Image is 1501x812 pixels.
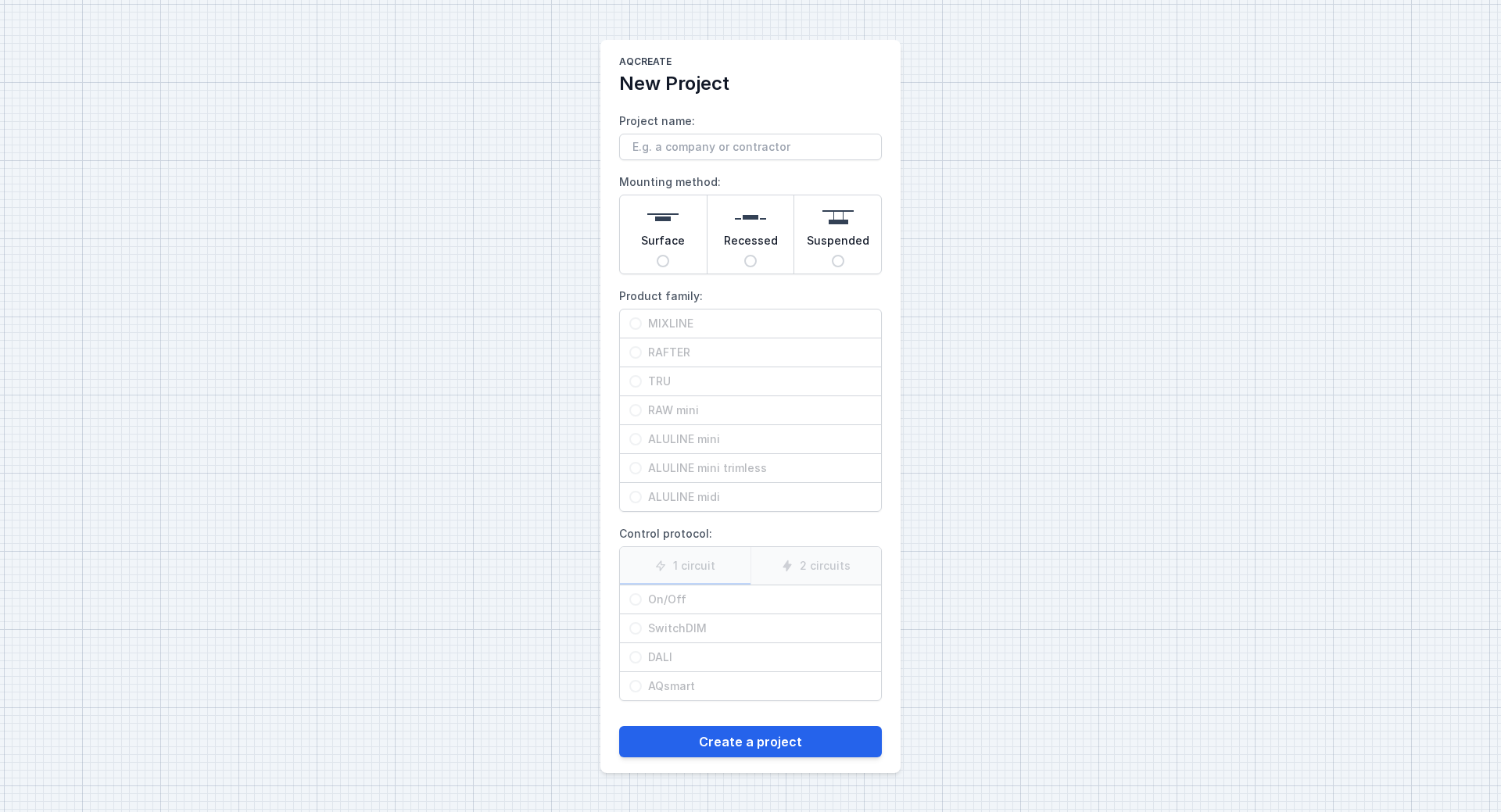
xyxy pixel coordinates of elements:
[822,202,854,233] img: suspended.svg
[619,521,882,701] label: Control protocol:
[832,255,844,267] input: Suspended
[619,170,882,274] label: Mounting method:
[641,233,685,255] span: Surface
[647,202,679,233] img: surface.svg
[619,109,882,160] label: Project name:
[619,284,882,512] label: Product family:
[619,71,882,96] h2: New Project
[619,55,882,71] h1: AQcreate
[619,134,882,160] input: Project name:
[735,202,766,233] img: recessed.svg
[619,726,882,757] button: Create a project
[724,233,778,255] span: Recessed
[657,255,669,267] input: Surface
[744,255,757,267] input: Recessed
[807,233,869,255] span: Suspended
